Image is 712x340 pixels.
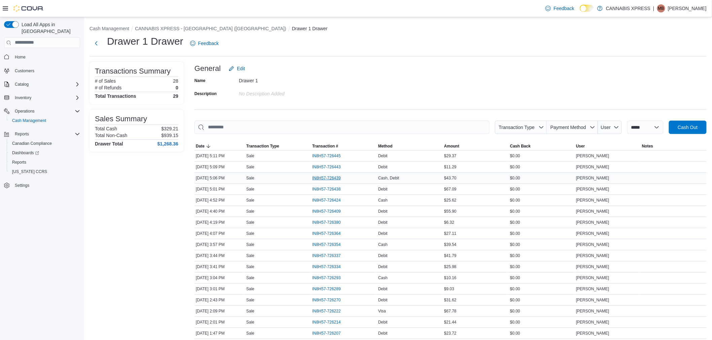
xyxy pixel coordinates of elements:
p: Sale [246,331,254,336]
button: IN8H57-726207 [312,329,348,337]
a: Dashboards [7,148,83,158]
div: [DATE] 2:01 PM [194,318,245,326]
div: [DATE] 5:09 PM [194,163,245,171]
button: Customers [1,66,83,76]
span: IN8H57-726354 [312,242,341,247]
div: $0.00 [509,207,575,215]
span: [PERSON_NAME] [576,264,609,269]
button: Home [1,52,83,62]
button: Reports [1,129,83,139]
button: Cash Management [90,26,129,31]
div: [DATE] 5:01 PM [194,185,245,193]
div: $0.00 [509,263,575,271]
h3: Transactions Summary [95,67,171,75]
span: Settings [12,181,80,189]
button: Inventory [12,94,34,102]
span: Amount [444,143,459,149]
span: Payment Method [550,125,586,130]
div: $0.00 [509,296,575,304]
button: IN8H57-726445 [312,152,348,160]
button: Transaction Type [245,142,311,150]
p: Sale [246,320,254,325]
button: Amount [443,142,509,150]
p: Sale [246,153,254,159]
div: $0.00 [509,174,575,182]
p: 0 [176,85,178,90]
button: IN8H57-726337 [312,252,348,260]
span: [PERSON_NAME] [576,153,609,159]
img: Cova [13,5,44,12]
p: | [653,4,654,12]
span: IN8H57-726438 [312,186,341,192]
span: $31.62 [444,297,457,303]
button: IN8H57-726409 [312,207,348,215]
p: Sale [246,275,254,281]
input: This is a search bar. As you type, the results lower in the page will automatically filter. [194,121,490,134]
span: $67.78 [444,308,457,314]
div: [DATE] 3:57 PM [194,241,245,249]
span: Transaction Type [499,125,535,130]
span: $23.72 [444,331,457,336]
h6: # of Sales [95,78,116,84]
a: Settings [12,181,32,189]
h3: Sales Summary [95,115,147,123]
span: [PERSON_NAME] [576,308,609,314]
span: Date [196,143,205,149]
span: Feedback [554,5,574,12]
span: Debit [378,297,388,303]
span: $10.16 [444,275,457,281]
span: IN8H57-726270 [312,297,341,303]
span: $9.03 [444,286,454,292]
button: IN8H57-726439 [312,174,348,182]
div: [DATE] 1:47 PM [194,329,245,337]
button: Notes [641,142,707,150]
span: [PERSON_NAME] [576,209,609,214]
button: IN8H57-726380 [312,218,348,226]
span: Home [15,54,26,60]
input: Dark Mode [580,5,594,12]
span: [PERSON_NAME] [576,242,609,247]
span: Reports [12,130,80,138]
span: Transaction Type [246,143,279,149]
span: Cash [378,198,388,203]
h6: # of Refunds [95,85,121,90]
button: IN8H57-726424 [312,196,348,204]
div: $0.00 [509,152,575,160]
div: [DATE] 2:43 PM [194,296,245,304]
span: Cash Management [12,118,46,123]
label: Name [194,78,206,83]
span: [PERSON_NAME] [576,231,609,236]
span: Canadian Compliance [9,139,80,147]
p: Sale [246,286,254,292]
p: $939.15 [161,133,178,138]
span: Debit [378,231,388,236]
span: Feedback [198,40,219,47]
a: Cash Management [9,117,49,125]
a: Feedback [543,2,577,15]
p: Sale [246,186,254,192]
span: [PERSON_NAME] [576,220,609,225]
span: $11.29 [444,164,457,170]
span: [US_STATE] CCRS [12,169,47,174]
h1: Drawer 1 Drawer [107,35,183,48]
button: IN8H57-726293 [312,274,348,282]
button: IN8H57-726222 [312,307,348,315]
span: Cash Back [510,143,531,149]
span: Method [378,143,393,149]
button: Transaction Type [495,121,547,134]
h4: Total Transactions [95,93,136,99]
span: Debit [378,331,388,336]
span: $41.79 [444,253,457,258]
button: Settings [1,180,83,190]
h6: Total Cash [95,126,117,131]
a: Customers [12,67,37,75]
button: Catalog [1,80,83,89]
p: 28 [173,78,178,84]
a: Feedback [187,37,221,50]
span: Load All Apps in [GEOGRAPHIC_DATA] [19,21,80,35]
div: $0.00 [509,252,575,260]
span: Canadian Compliance [12,141,52,146]
span: Cash Management [9,117,80,125]
span: IN8H57-726222 [312,308,341,314]
span: IN8H57-726337 [312,253,341,258]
